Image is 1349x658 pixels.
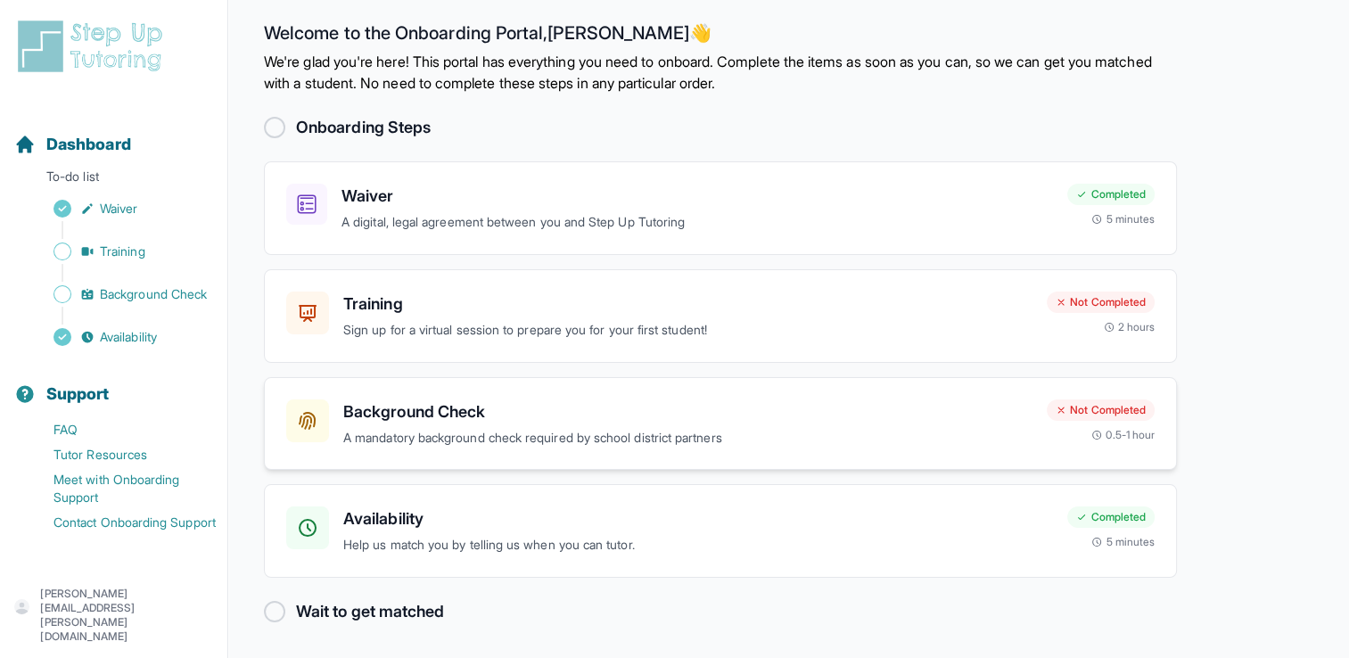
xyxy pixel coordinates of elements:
a: Contact Onboarding Support [14,510,227,535]
h2: Onboarding Steps [296,115,431,140]
div: 5 minutes [1091,212,1155,226]
div: Completed [1067,506,1155,528]
h2: Welcome to the Onboarding Portal, [PERSON_NAME] 👋 [264,22,1177,51]
h3: Background Check [343,399,1032,424]
div: Completed [1067,184,1155,205]
span: Training [100,243,145,260]
div: 0.5-1 hour [1091,428,1155,442]
a: Meet with Onboarding Support [14,467,227,510]
a: Dashboard [14,132,131,157]
p: A digital, legal agreement between you and Step Up Tutoring [341,212,1053,233]
span: Dashboard [46,132,131,157]
p: [PERSON_NAME][EMAIL_ADDRESS][PERSON_NAME][DOMAIN_NAME] [40,587,213,644]
h3: Availability [343,506,1053,531]
p: To-do list [7,168,220,193]
a: Background Check [14,282,227,307]
button: Dashboard [7,103,220,164]
button: [PERSON_NAME][EMAIL_ADDRESS][PERSON_NAME][DOMAIN_NAME] [14,587,213,644]
a: FAQ [14,417,227,442]
a: Availability [14,325,227,350]
img: logo [14,18,173,75]
span: Waiver [100,200,137,218]
h3: Waiver [341,184,1053,209]
button: Support [7,353,220,414]
span: Support [46,382,110,407]
a: Training [14,239,227,264]
span: Background Check [100,285,207,303]
div: Not Completed [1047,292,1155,313]
p: We're glad you're here! This portal has everything you need to onboard. Complete the items as soo... [264,51,1177,94]
a: WaiverA digital, legal agreement between you and Step Up TutoringCompleted5 minutes [264,161,1177,255]
a: AvailabilityHelp us match you by telling us when you can tutor.Completed5 minutes [264,484,1177,578]
a: TrainingSign up for a virtual session to prepare you for your first student!Not Completed2 hours [264,269,1177,363]
span: Availability [100,328,157,346]
div: 2 hours [1104,320,1156,334]
p: Help us match you by telling us when you can tutor. [343,535,1053,555]
p: Sign up for a virtual session to prepare you for your first student! [343,320,1032,341]
p: A mandatory background check required by school district partners [343,428,1032,448]
a: Tutor Resources [14,442,227,467]
div: Not Completed [1047,399,1155,421]
h2: Wait to get matched [296,599,444,624]
div: 5 minutes [1091,535,1155,549]
a: Waiver [14,196,227,221]
h3: Training [343,292,1032,317]
a: Background CheckA mandatory background check required by school district partnersNot Completed0.5... [264,377,1177,471]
